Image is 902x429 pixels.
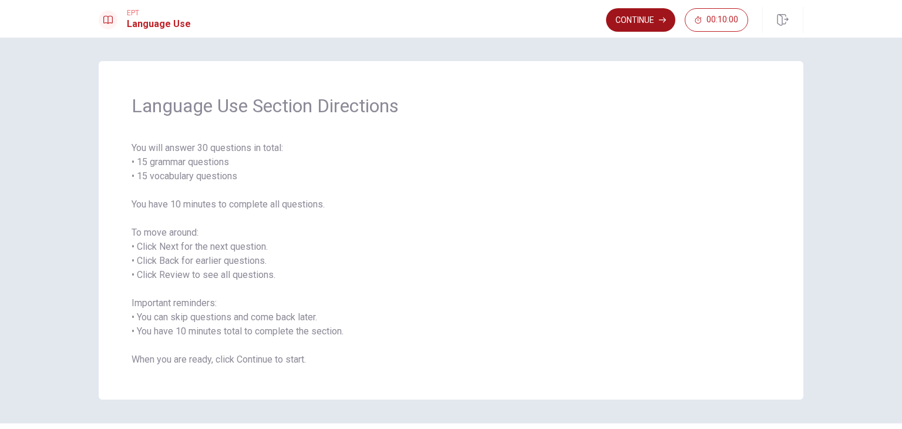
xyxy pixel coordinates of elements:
button: Continue [606,8,675,32]
h1: Language Use [127,17,191,31]
button: 00:10:00 [685,8,748,32]
span: EPT [127,9,191,17]
span: You will answer 30 questions in total: • 15 grammar questions • 15 vocabulary questions You have ... [132,141,770,367]
span: 00:10:00 [706,15,738,25]
span: Language Use Section Directions [132,94,770,118]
